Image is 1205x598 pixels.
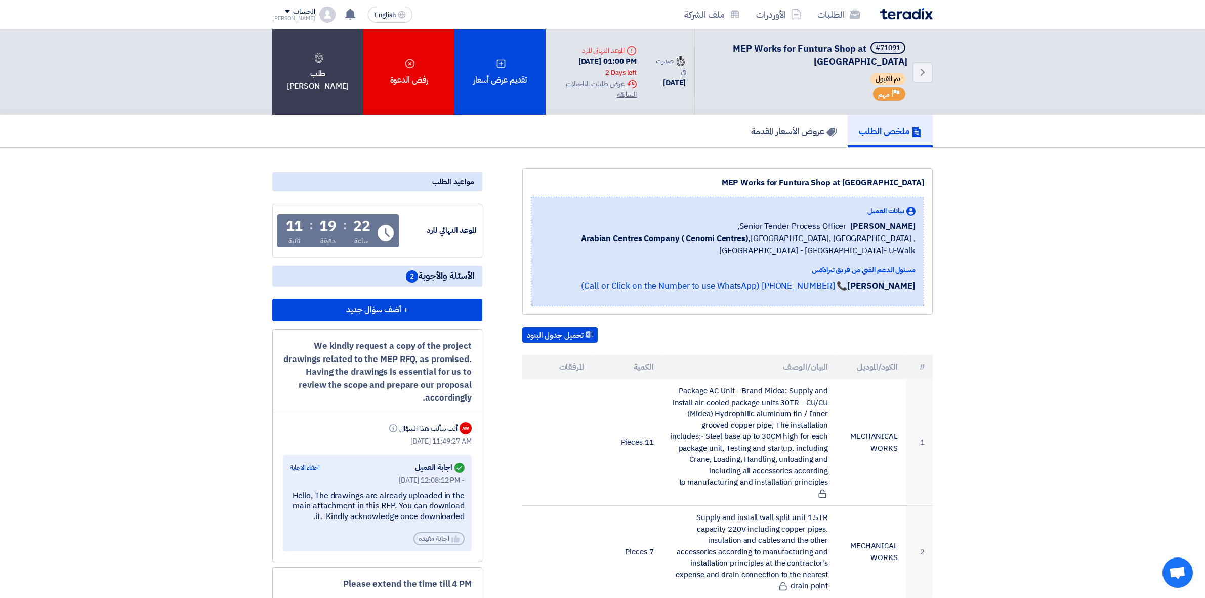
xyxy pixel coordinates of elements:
[288,235,300,246] div: ثانية
[676,3,748,26] a: ملف الشركة
[748,3,809,26] a: الأوردرات
[290,463,320,473] div: اخفاء الاجابة
[662,355,837,379] th: البيان/الوصف
[454,29,546,115] div: تقديم عرض أسعار
[539,232,916,257] span: [GEOGRAPHIC_DATA], [GEOGRAPHIC_DATA] ,[GEOGRAPHIC_DATA] - [GEOGRAPHIC_DATA]- U-Walk
[413,532,465,545] div: اجابة مفيدة
[859,125,922,137] h5: ملخص الطلب
[733,42,907,68] span: MEP Works for Funtura Shop at [GEOGRAPHIC_DATA]
[272,299,482,321] button: + أضف سؤال جديد
[880,8,933,20] img: Teradix logo
[581,280,847,292] a: 📞 [PHONE_NUMBER] (Call or Click on the Number to use WhatsApp)
[1162,557,1193,588] a: Open chat
[290,475,465,486] div: [DATE] 12:08:12 PM -
[363,29,454,115] div: رفض الدعوة
[653,56,686,77] div: صدرت في
[320,235,336,246] div: دقيقة
[375,12,396,19] span: English
[878,90,890,99] span: مهم
[653,77,686,89] div: [DATE]
[387,423,458,434] div: أنت سألت هذا السؤال
[836,355,906,379] th: الكود/الموديل
[283,340,472,405] div: We kindly request a copy of the project drawings related to the MEP RFQ, as promised. Having the ...
[906,379,933,506] td: 1
[406,270,474,283] span: الأسئلة والأجوبة
[293,8,315,16] div: الحساب
[283,436,472,447] div: [DATE] 11:49:27 AM
[592,379,662,506] td: 11 Pieces
[554,78,637,100] div: عرض طلبات التاجيلات السابقه
[286,219,303,233] div: 11
[531,177,924,189] div: MEP Works for Funtura Shop at [GEOGRAPHIC_DATA]
[290,491,465,522] div: Hello, The drawings are already uploaded in the main attachment in this RFP. You can download it....
[850,220,916,232] span: [PERSON_NAME]
[707,42,907,68] h5: MEP Works for Funtura Shop at Al-Ahsa Mall
[847,280,916,292] strong: [PERSON_NAME]
[406,270,418,283] span: 2
[554,45,637,56] div: الموعد النهائي للرد
[283,578,472,591] div: Please extend the time till 4 PM
[809,3,868,26] a: الطلبات
[401,225,477,236] div: الموعد النهائي للرد
[354,235,369,246] div: ساعة
[368,7,412,23] button: English
[867,206,904,216] span: بيانات العميل
[836,379,906,506] td: MECHANICAL WORKS
[870,73,905,85] span: تم القبول
[740,115,848,147] a: عروض الأسعار المقدمة
[343,216,347,234] div: :
[848,115,933,147] a: ملخص الطلب
[415,461,465,475] div: اجابة العميل
[662,379,837,506] td: Package AC Unit - Brand Midea: Supply and install air-cooled package units 30TR - CU/CU (Midea) H...
[554,56,637,78] div: [DATE] 01:00 PM
[272,16,315,21] div: [PERSON_NAME]
[581,232,751,245] b: Arabian Centres Company ( Cenomi Centres),
[751,125,837,137] h5: عروض الأسعار المقدمة
[906,355,933,379] th: #
[272,29,363,115] div: طلب [PERSON_NAME]
[737,220,846,232] span: Senior Tender Process Officer,
[522,327,598,343] button: تحميل جدول البنود
[309,216,313,234] div: :
[460,422,472,434] div: AW
[272,172,482,191] div: مواعيد الطلب
[319,7,336,23] img: profile_test.png
[353,219,370,233] div: 22
[876,45,900,52] div: #71091
[539,265,916,275] div: مسئول الدعم الفني من فريق تيرادكس
[605,68,637,78] div: 2 Days left
[319,219,337,233] div: 19
[592,355,662,379] th: الكمية
[522,355,592,379] th: المرفقات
